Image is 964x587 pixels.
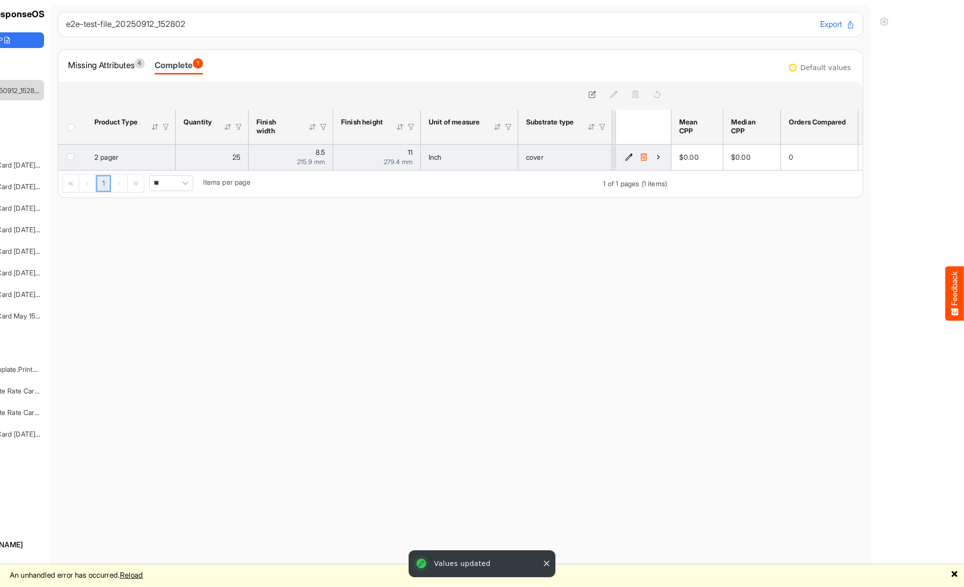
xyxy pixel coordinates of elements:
[671,145,723,170] td: $0.00 is template cell Column Header mean-cpp
[384,158,413,166] span: 279.4 mm
[249,145,333,170] td: 8.5 is template cell Column Header httpsnorthellcomontologiesmapping-rulesmeasurementhasfinishsiz...
[781,145,858,170] td: 0 is template cell Column Header orders-compared
[120,570,143,580] a: Reload
[429,153,442,161] span: Inch
[96,175,111,193] a: Page 1 of 1 Pages
[297,158,325,166] span: 215.9 mm
[79,174,96,192] div: Go to previous page
[723,145,781,170] td: $0.00 is template cell Column Header median-cpp
[616,145,673,170] td: c6444ac6-0d61-4afa-be7b-5ff268ade61a is template cell Column Header
[111,174,128,192] div: Go to next page
[66,20,812,28] h6: e2e-test-file_20250912_152802
[341,118,383,126] div: Finish height
[731,118,770,135] div: Median CPP
[679,153,699,161] span: $0.00
[526,153,544,161] span: cover
[789,118,847,126] div: Orders Compared
[58,145,87,170] td: checkbox
[407,122,415,131] div: Filter Icon
[526,118,574,126] div: Substrate type
[149,175,193,191] span: Pagerdropdown
[603,179,639,188] span: 1 of 1 pages
[161,122,170,131] div: Filter Icon
[193,58,203,69] span: 1
[820,18,855,31] button: Export
[624,152,634,162] button: Edit
[642,179,667,188] span: (1 items)
[316,148,325,156] span: 8.5
[87,145,176,170] td: 2 pager is template cell Column Header product-type
[731,153,751,161] span: $0.00
[639,152,648,162] button: Delete
[58,171,671,197] div: Pager Container
[518,145,612,170] td: cover is template cell Column Header httpsnorthellcomontologiesmapping-rulesmaterialhassubstratem...
[408,148,413,156] span: 11
[333,145,421,170] td: 11 is template cell Column Header httpsnorthellcomontologiesmapping-rulesmeasurementhasfinishsize...
[94,153,118,161] span: 2 pager
[653,152,663,162] button: View
[203,178,250,186] span: Items per page
[94,118,138,126] div: Product Type
[801,64,851,71] div: Default values
[598,122,607,131] div: Filter Icon
[155,58,203,72] div: Complete
[176,145,249,170] td: 25 is template cell Column Header httpsnorthellcomontologiesmapping-rulesorderhasquantity
[789,153,793,161] span: 0
[63,174,79,192] div: Go to first page
[945,267,964,321] button: Feedback
[184,118,211,126] div: Quantity
[256,118,296,135] div: Finish width
[319,122,328,131] div: Filter Icon
[234,122,243,131] div: Filter Icon
[504,122,513,131] div: Filter Icon
[68,58,145,72] div: Missing Attributes
[612,145,757,170] td: 80 is template cell Column Header httpsnorthellcomontologiesmapping-rulesmaterialhasmaterialthick...
[542,559,551,568] button: Close
[58,110,87,144] th: Header checkbox
[411,552,553,575] div: Values updated
[429,118,481,126] div: Unit of measure
[232,153,240,161] span: 25
[951,568,958,581] a: 🗙
[128,174,144,192] div: Go to last page
[135,58,145,69] span: 4
[858,145,904,170] td: is template cell Column Header first-min-cpp
[421,145,518,170] td: Inch is template cell Column Header httpsnorthellcomontologiesmapping-rulesmeasurementhasunitofme...
[679,118,712,135] div: Mean CPP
